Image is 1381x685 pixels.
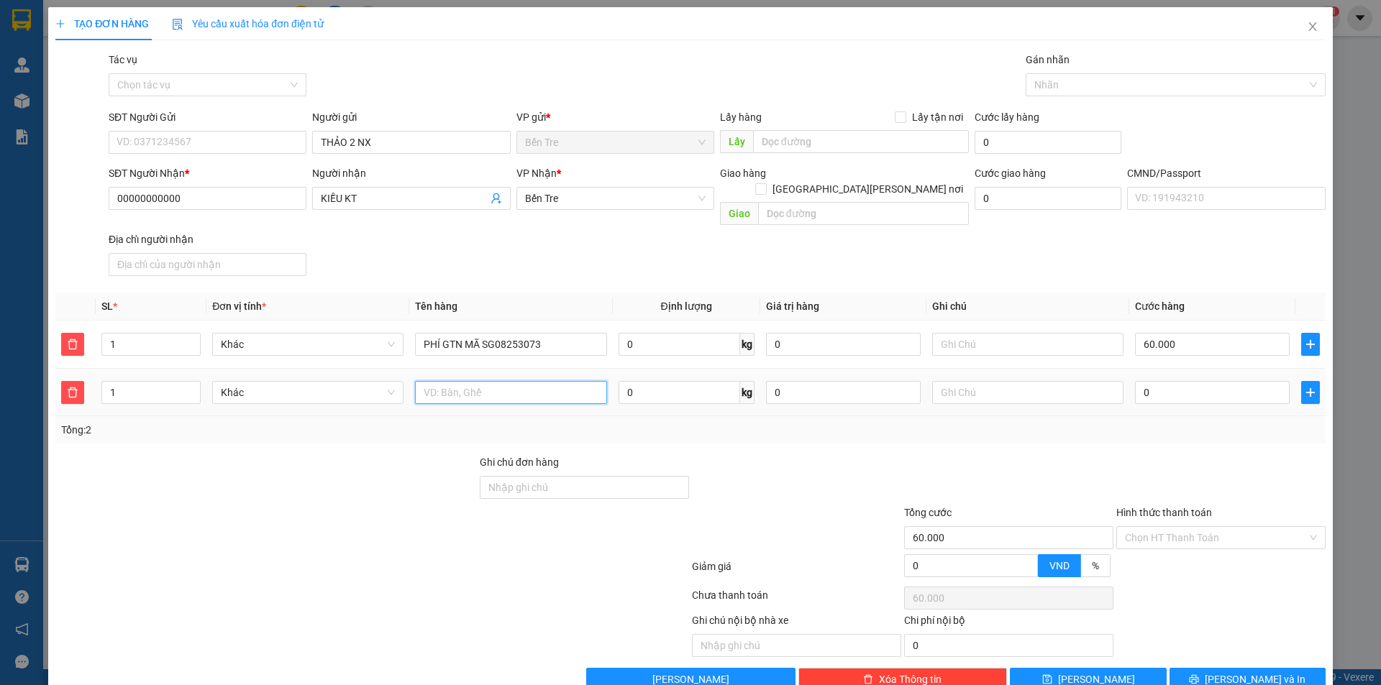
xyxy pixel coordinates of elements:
[172,18,324,29] span: Yêu cầu xuất hóa đơn điện tử
[312,109,510,125] div: Người gửi
[740,333,755,356] span: kg
[415,333,606,356] input: VD: Bàn, Ghế
[212,300,266,312] span: Đơn vị tính
[1135,300,1185,312] span: Cước hàng
[975,131,1121,154] input: Cước lấy hàng
[312,165,510,181] div: Người nhận
[904,612,1113,634] div: Chi phí nội bộ
[1302,387,1319,398] span: plus
[720,202,758,225] span: Giao
[1301,381,1320,404] button: plus
[109,54,137,65] label: Tác vụ
[692,612,901,634] div: Ghi chú nội bộ nhà xe
[906,109,969,125] span: Lấy tận nơi
[1092,560,1099,571] span: %
[221,382,395,403] span: Khác
[525,132,706,153] span: Bến Tre
[1049,560,1070,571] span: VND
[932,333,1124,356] input: Ghi Chú
[1026,54,1070,65] label: Gán nhãn
[720,130,753,153] span: Lấy
[690,558,903,584] div: Giảm giá
[975,187,1121,210] input: Cước giao hàng
[415,381,606,404] input: VD: Bàn, Ghế
[491,193,502,204] span: user-add
[55,19,65,29] span: plus
[766,381,921,404] input: 0
[109,109,306,125] div: SĐT Người Gửi
[690,587,903,612] div: Chưa thanh toán
[740,381,755,404] span: kg
[516,109,714,125] div: VP gửi
[1116,507,1212,518] label: Hình thức thanh toán
[61,422,533,438] div: Tổng: 2
[525,188,706,209] span: Bến Tre
[62,339,83,350] span: delete
[1293,7,1333,47] button: Close
[975,111,1039,123] label: Cước lấy hàng
[1302,339,1319,350] span: plus
[904,507,952,518] span: Tổng cước
[926,293,1129,321] th: Ghi chú
[1307,21,1318,32] span: close
[55,18,149,29] span: TẠO ĐƠN HÀNG
[766,333,921,356] input: 0
[975,167,1046,179] label: Cước giao hàng
[480,456,559,468] label: Ghi chú đơn hàng
[61,333,84,356] button: delete
[516,167,557,179] span: VP Nhận
[767,181,969,197] span: [GEOGRAPHIC_DATA][PERSON_NAME] nơi
[720,111,762,123] span: Lấy hàng
[932,381,1124,404] input: Ghi Chú
[109,165,306,181] div: SĐT Người Nhận
[1301,333,1320,356] button: plus
[766,300,819,312] span: Giá trị hàng
[172,19,183,30] img: icon
[62,387,83,398] span: delete
[720,167,766,179] span: Giao hàng
[61,381,84,404] button: delete
[1127,165,1325,181] div: CMND/Passport
[692,634,901,657] input: Nhập ghi chú
[221,334,395,355] span: Khác
[109,253,306,276] input: Địa chỉ của người nhận
[415,300,457,312] span: Tên hàng
[109,231,306,247] div: Địa chỉ người nhận
[661,300,712,312] span: Định lượng
[753,130,969,153] input: Dọc đường
[101,300,113,312] span: SL
[758,202,969,225] input: Dọc đường
[480,476,689,499] input: Ghi chú đơn hàng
